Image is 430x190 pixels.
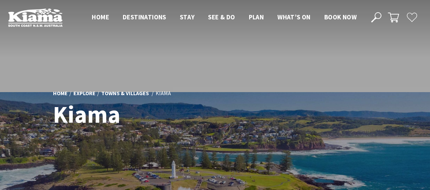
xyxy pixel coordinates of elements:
h1: Kiama [53,101,245,127]
span: Stay [180,13,195,21]
span: See & Do [208,13,235,21]
span: What’s On [277,13,311,21]
span: Destinations [123,13,166,21]
a: Towns & Villages [101,90,149,97]
li: Kiama [156,89,171,98]
span: Plan [249,13,264,21]
a: Home [53,90,68,97]
a: Explore [73,90,96,97]
nav: Main Menu [85,12,363,23]
span: Home [92,13,109,21]
span: Book now [324,13,357,21]
img: Kiama Logo [8,8,63,27]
